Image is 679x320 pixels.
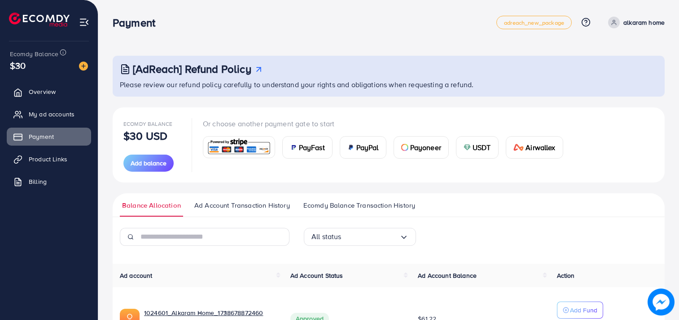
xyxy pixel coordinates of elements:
span: Balance Allocation [122,200,181,210]
h3: Payment [113,16,162,29]
span: Ad Account Transaction History [194,200,290,210]
img: card [513,144,524,151]
span: Ecomdy Balance Transaction History [303,200,415,210]
a: cardPayFast [282,136,333,159]
p: Or choose another payment gate to start [203,118,570,129]
img: logo [9,13,70,27]
a: cardUSDT [456,136,499,159]
p: alkaram home [623,17,665,28]
a: card [203,136,275,158]
span: USDT [473,142,491,153]
a: cardAirwallex [506,136,563,159]
h3: [AdReach] Refund Policy [133,62,251,76]
span: Product Links [29,155,67,164]
span: Billing [29,177,47,186]
p: Please review our refund policy carefully to understand your rights and obligations when requesti... [120,79,659,90]
span: Ad account [120,271,153,280]
img: card [347,144,355,151]
img: card [206,138,272,157]
a: Overview [7,83,91,101]
span: Overview [29,87,56,96]
a: My ad accounts [7,105,91,123]
span: Airwallex [526,142,555,153]
a: Payment [7,128,91,146]
span: $30 [10,59,26,72]
span: Add balance [131,159,166,168]
p: Add Fund [570,305,597,316]
span: Ad Account Status [290,271,343,280]
span: Payoneer [410,142,441,153]
input: Search for option [342,230,399,244]
img: card [290,144,297,151]
span: Ad Account Balance [418,271,477,280]
button: Add Fund [557,302,603,319]
span: Ecomdy Balance [10,49,58,58]
span: All status [311,230,342,244]
a: cardPayoneer [394,136,449,159]
span: Ecomdy Balance [123,120,172,128]
button: Add balance [123,155,174,172]
img: card [464,144,471,151]
img: menu [79,17,89,27]
img: card [401,144,408,151]
span: PayPal [356,142,379,153]
span: PayFast [299,142,325,153]
span: Payment [29,132,54,141]
span: Action [557,271,575,280]
a: Product Links [7,150,91,168]
a: cardPayPal [340,136,386,159]
a: Billing [7,173,91,191]
img: image [648,289,675,316]
p: $30 USD [123,130,167,141]
a: adreach_new_package [496,16,572,29]
span: adreach_new_package [504,20,564,26]
img: image [79,62,88,71]
a: alkaram home [605,17,665,28]
div: Search for option [304,228,416,246]
a: 1024601_Alkaram Home_1738678872460 [144,308,276,317]
span: My ad accounts [29,110,74,119]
